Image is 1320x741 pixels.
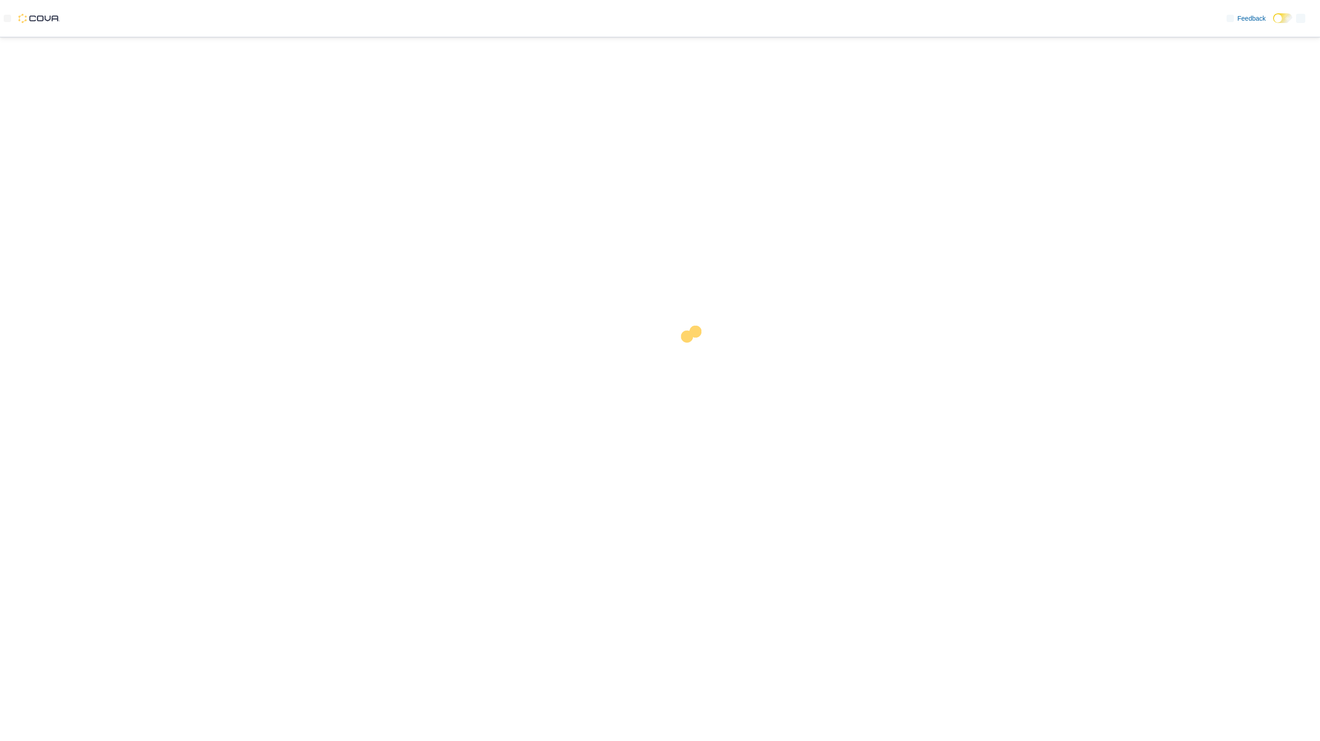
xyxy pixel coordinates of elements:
input: Dark Mode [1273,13,1292,23]
a: Feedback [1223,9,1269,28]
img: Cova [18,14,60,23]
span: Feedback [1238,14,1266,23]
img: cova-loader [660,319,729,388]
